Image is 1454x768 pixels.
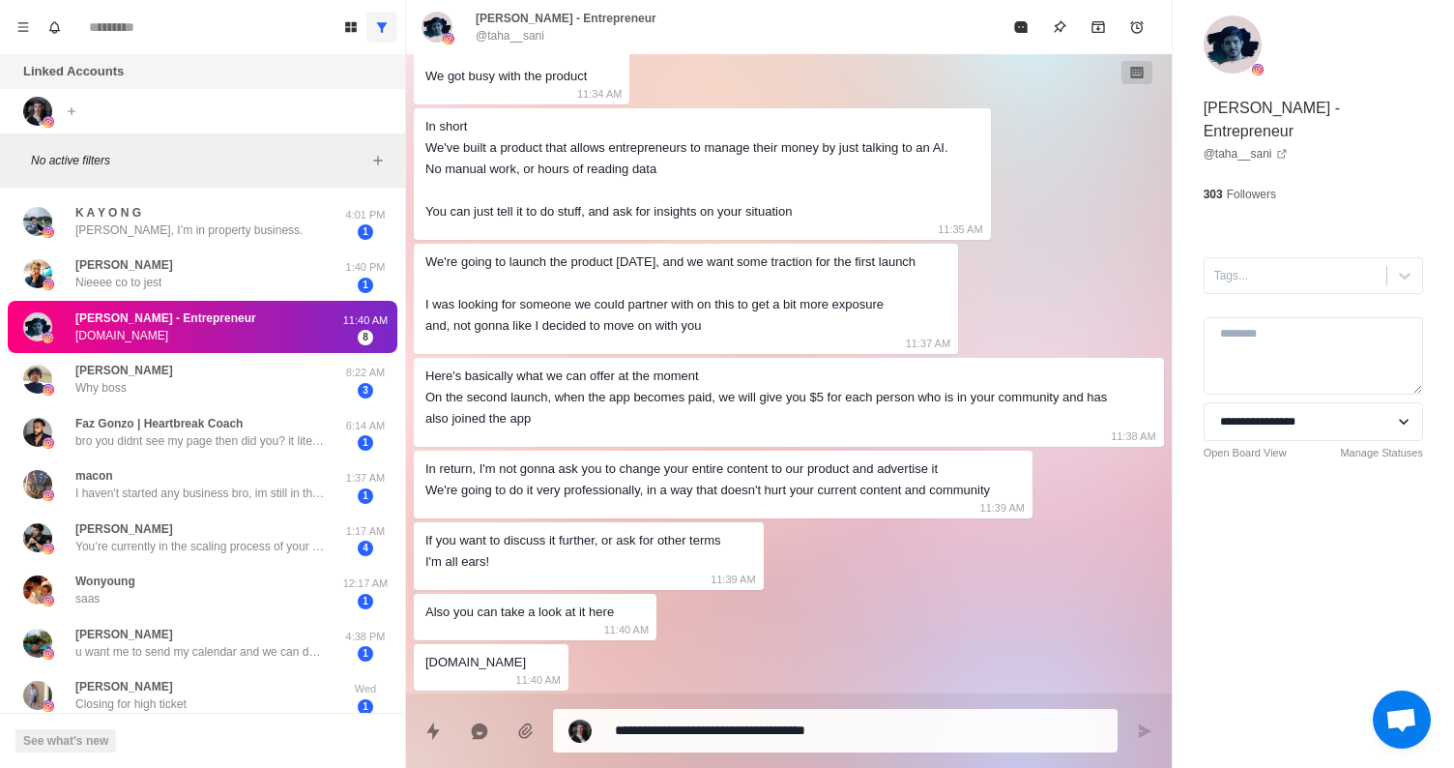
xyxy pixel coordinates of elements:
[425,530,721,573] div: If you want to discuss it further, or ask for other terms I'm all ears!
[507,712,545,751] button: Add media
[341,681,390,697] p: Wed
[938,219,982,240] p: 11:35 AM
[604,619,649,640] p: 11:40 AM
[43,384,54,396] img: picture
[75,327,168,344] p: [DOMAIN_NAME]
[1040,8,1079,46] button: Pin
[75,204,141,222] p: K A Y O N G
[75,643,327,661] p: u want me to send my calendar and we can do a 1:1?
[75,362,173,379] p: [PERSON_NAME]
[358,278,373,293] span: 1
[341,470,390,487] p: 1:37 AM
[60,100,83,123] button: Add account
[1252,64,1264,75] img: picture
[358,435,373,451] span: 1
[75,538,327,555] p: You’re currently in the scaling process of your offer or what’s the situation brother?
[43,116,54,128] img: picture
[1118,8,1156,46] button: Add reminder
[1373,691,1431,749] div: Open chat
[75,310,256,327] p: [PERSON_NAME] - Entrepreneur
[43,437,54,449] img: picture
[43,648,54,660] img: picture
[75,520,173,538] p: [PERSON_NAME]
[75,590,100,607] p: saas
[75,274,161,291] p: Nieeee co to jest
[23,681,52,710] img: picture
[75,678,173,695] p: [PERSON_NAME]
[358,224,373,240] span: 1
[43,543,54,554] img: picture
[1227,186,1276,203] p: Followers
[1204,145,1288,162] a: @taha__sani
[341,365,390,381] p: 8:22 AM
[425,652,526,673] div: [DOMAIN_NAME]
[1125,712,1164,751] button: Send message
[335,12,366,43] button: Board View
[23,259,52,288] img: picture
[31,152,366,169] p: No active filters
[1002,8,1040,46] button: Mark as read
[516,669,561,691] p: 11:40 AM
[23,576,52,605] img: picture
[341,523,390,540] p: 1:17 AM
[358,541,373,556] span: 4
[23,97,52,126] img: picture
[75,485,327,502] p: I haven't started any business bro, im still in the making💪
[476,10,656,27] p: [PERSON_NAME] - Entrepreneur
[75,379,127,397] p: Why boss
[43,332,54,343] img: picture
[15,729,116,753] button: See what's new
[43,226,54,238] img: picture
[75,626,173,643] p: [PERSON_NAME]
[1204,97,1423,143] p: [PERSON_NAME] - Entrepreneur
[1079,8,1118,46] button: Archive
[75,695,187,713] p: Closing for high ticket
[425,458,990,501] div: In return, I'm not gonna ask you to change your entire content to our product and advertise it We...
[23,629,52,658] img: picture
[460,712,499,751] button: Reply with AI
[8,12,39,43] button: Menu
[23,523,52,552] img: picture
[341,207,390,223] p: 4:01 PM
[1111,426,1155,447] p: 11:38 AM
[341,312,390,329] p: 11:40 AM
[425,251,916,337] div: We're going to launch the product [DATE], and we want some traction for the first launch I was lo...
[23,312,52,341] img: picture
[23,418,52,447] img: picture
[906,333,950,354] p: 11:37 AM
[341,629,390,645] p: 4:38 PM
[341,576,390,592] p: 12:17 AM
[39,12,70,43] button: Notifications
[980,497,1025,518] p: 11:39 AM
[358,594,373,609] span: 1
[414,712,452,751] button: Quick replies
[366,149,390,172] button: Add filters
[1204,186,1223,203] p: 303
[358,699,373,715] span: 1
[358,646,373,662] span: 1
[75,467,113,485] p: macon
[75,573,135,590] p: Wonyoung
[425,366,1121,429] div: Here's basically what we can offer at the moment On the second launch, when the app becomes paid,...
[43,595,54,606] img: picture
[358,488,373,504] span: 1
[425,602,614,623] div: Also you can take a look at it here
[711,569,755,590] p: 11:39 AM
[1340,445,1423,461] a: Manage Statuses
[568,720,592,743] img: picture
[43,279,54,290] img: picture
[1204,15,1262,74] img: picture
[577,83,622,104] p: 11:34 AM
[476,27,544,44] p: @taha__sani
[75,222,303,239] p: [PERSON_NAME], I’m in property business.
[358,383,373,399] span: 3
[23,207,52,236] img: picture
[366,12,397,43] button: Show all conversations
[341,259,390,276] p: 1:40 PM
[425,116,948,222] div: In short We've built a product that allows entrepreneurs to manage their money by just talking to...
[1204,445,1287,461] a: Open Board View
[422,12,452,43] img: picture
[43,489,54,501] img: picture
[75,432,327,450] p: bro you didnt see my page then did you? it literally says on my instagram if you actually looked
[43,700,54,712] img: picture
